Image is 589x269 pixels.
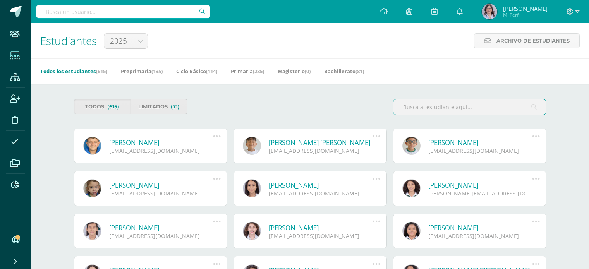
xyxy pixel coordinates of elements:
[269,232,373,240] div: [EMAIL_ADDRESS][DOMAIN_NAME]
[428,181,532,190] a: [PERSON_NAME]
[269,138,373,147] a: [PERSON_NAME] [PERSON_NAME]
[231,65,264,77] a: Primaria(285)
[305,68,311,75] span: (0)
[269,223,373,232] a: [PERSON_NAME]
[109,232,213,240] div: [EMAIL_ADDRESS][DOMAIN_NAME]
[109,181,213,190] a: [PERSON_NAME]
[40,65,107,77] a: Todos los estudiantes(615)
[278,65,311,77] a: Magisterio(0)
[428,190,532,197] div: [PERSON_NAME][EMAIL_ADDRESS][DOMAIN_NAME]
[393,99,546,115] input: Busca al estudiante aquí...
[131,99,187,114] a: Limitados(71)
[151,68,163,75] span: (135)
[176,65,217,77] a: Ciclo Básico(114)
[324,65,364,77] a: Bachillerato(81)
[496,34,570,48] span: Archivo de Estudiantes
[253,68,264,75] span: (285)
[109,190,213,197] div: [EMAIL_ADDRESS][DOMAIN_NAME]
[36,5,210,18] input: Busca un usuario...
[107,99,119,114] span: (615)
[40,33,97,48] span: Estudiantes
[482,4,497,19] img: f37c921fac564a96e10e031383d43c85.png
[269,181,373,190] a: [PERSON_NAME]
[355,68,364,75] span: (81)
[104,34,148,48] a: 2025
[428,138,532,147] a: [PERSON_NAME]
[171,99,180,114] span: (71)
[121,65,163,77] a: Preprimaria(135)
[109,223,213,232] a: [PERSON_NAME]
[428,147,532,154] div: [EMAIL_ADDRESS][DOMAIN_NAME]
[74,99,131,114] a: Todos(615)
[269,147,373,154] div: [EMAIL_ADDRESS][DOMAIN_NAME]
[503,5,548,12] span: [PERSON_NAME]
[110,34,127,48] span: 2025
[474,33,580,48] a: Archivo de Estudiantes
[428,232,532,240] div: [EMAIL_ADDRESS][DOMAIN_NAME]
[109,138,213,147] a: [PERSON_NAME]
[269,190,373,197] div: [EMAIL_ADDRESS][DOMAIN_NAME]
[503,12,548,18] span: Mi Perfil
[428,223,532,232] a: [PERSON_NAME]
[96,68,107,75] span: (615)
[109,147,213,154] div: [EMAIL_ADDRESS][DOMAIN_NAME]
[206,68,217,75] span: (114)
